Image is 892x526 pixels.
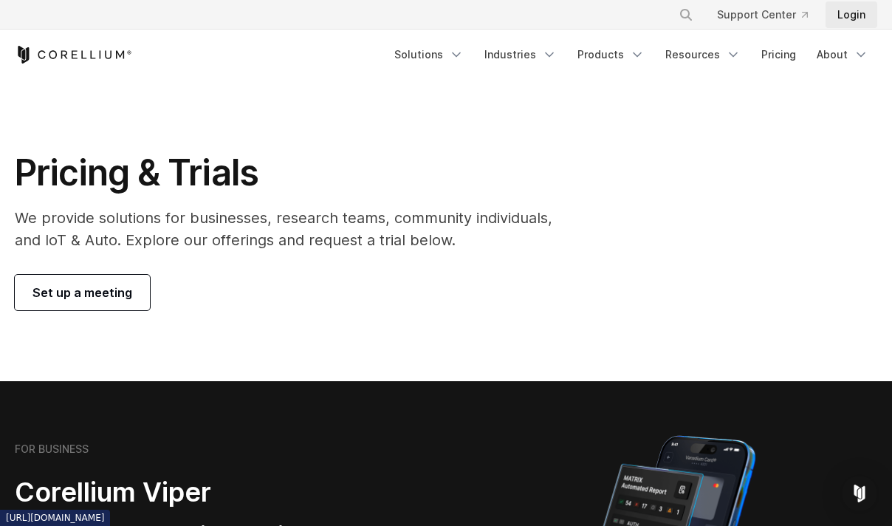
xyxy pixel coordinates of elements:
a: Resources [656,41,749,68]
button: Search [673,1,699,28]
a: Corellium Home [15,46,132,64]
a: Products [569,41,653,68]
div: Navigation Menu [385,41,877,68]
div: Navigation Menu [661,1,877,28]
div: Open Intercom Messenger [842,476,877,511]
a: Industries [476,41,566,68]
a: Support Center [705,1,820,28]
p: We provide solutions for businesses, research teams, community individuals, and IoT & Auto. Explo... [15,207,580,251]
a: About [808,41,877,68]
h2: Corellium Viper [15,476,375,509]
h6: FOR BUSINESS [15,443,89,456]
a: Pricing [752,41,805,68]
h1: Pricing & Trials [15,151,580,195]
a: Login [826,1,877,28]
a: Solutions [385,41,473,68]
a: Set up a meeting [15,275,150,310]
span: Set up a meeting [32,284,132,301]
